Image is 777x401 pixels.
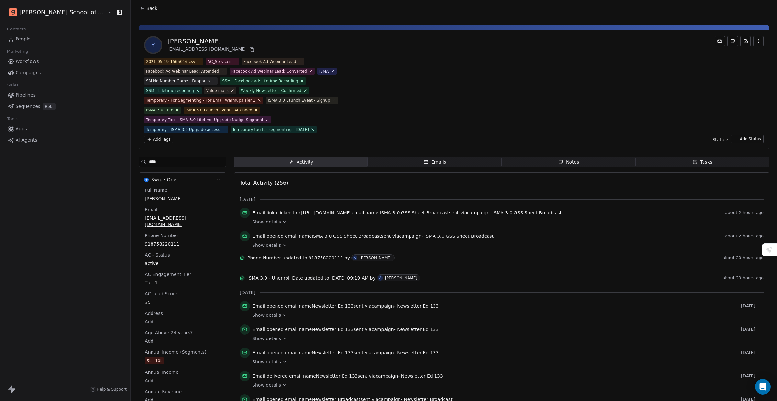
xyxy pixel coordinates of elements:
a: AI Agents [5,135,125,145]
div: A [379,275,381,281]
span: updated to [282,255,307,261]
span: Sequences [16,103,40,110]
div: Temporary Tag - ISMA 3.0 Lifetime Upgrade Nudge Segment [146,117,264,123]
button: [PERSON_NAME] School of Finance LLP [8,7,104,18]
span: Address [143,310,164,316]
div: SM No Number Game - Dropouts [146,78,210,84]
span: AC Engagement Tier [143,271,193,278]
div: Value mails [206,88,229,94]
span: Email opened [253,234,284,239]
img: Swipe One [144,178,149,182]
span: People [16,36,31,42]
span: by [344,255,350,261]
span: Show details [252,312,281,318]
span: about 20 hours ago [722,275,764,281]
span: Email [143,206,159,213]
span: ISMA 3.0 GSS Sheet Broadcast [424,234,494,239]
span: Show details [252,242,281,248]
span: Add [145,377,220,384]
span: [DATE] [240,196,255,202]
a: Help & Support [90,387,127,392]
span: Show details [252,382,281,388]
span: AI Agents [16,137,37,143]
span: ISMA 3.0 - Unenroll Date [247,275,303,281]
span: Tier 1 [145,280,220,286]
span: Status: [712,136,728,143]
span: [DATE] [741,327,764,332]
span: link email name sent via campaign - [253,210,562,216]
a: Show details [252,359,759,365]
span: Marketing [4,47,31,56]
button: Add Status [731,135,764,143]
span: Beta [43,103,56,110]
span: Newsletter Ed 133 [316,373,358,379]
span: Back [146,5,157,12]
div: [PERSON_NAME] [167,37,256,46]
span: [DATE] [741,350,764,355]
div: ISMA 3.0 - Pro [146,107,173,113]
div: Open Intercom Messenger [755,379,771,395]
span: Contacts [4,24,28,34]
span: Campaigns [16,69,41,76]
div: Facebook Ad Webinar Lead: Attended [146,68,219,74]
span: ISMA 3.0 GSS Sheet Broadcast [312,234,381,239]
span: Newsletter Ed 133 [397,327,439,332]
button: Back [136,3,161,14]
span: active [145,260,220,267]
div: [PERSON_NAME] [359,256,392,260]
div: Temporary tag for segmenting - [DATE] [232,127,309,132]
span: Y [145,37,161,53]
span: [PERSON_NAME] School of Finance LLP [19,8,107,17]
a: Pipelines [5,90,125,100]
span: 35 [145,299,220,305]
span: ISMA 3.0 GSS Sheet Broadcast [492,210,562,215]
span: 918758220111 [145,241,220,247]
span: Help & Support [97,387,127,392]
a: Workflows [5,56,125,67]
span: 918758220111 [309,255,343,261]
span: Apps [16,125,27,132]
a: Show details [252,382,759,388]
img: Goela%20School%20Logos%20(4).png [9,8,17,16]
span: Phone Number [247,255,281,261]
span: [DATE] 09:19 AM [331,275,369,281]
span: Sales [5,80,21,90]
span: updated to [304,275,329,281]
span: Annual Income (Segments) [143,349,208,355]
span: Show details [252,219,281,225]
a: Show details [252,335,759,342]
div: [PERSON_NAME] [385,276,417,280]
div: Facebook Ad Webinar Lead [243,59,296,64]
div: Tasks [693,159,713,166]
a: Show details [252,242,759,248]
a: Show details [252,219,759,225]
span: Email delivered [253,373,287,379]
div: 2021-05-19-1565016.csv [146,59,195,64]
span: Show details [252,335,281,342]
span: email name sent via campaign - [253,349,439,356]
span: Workflows [16,58,39,65]
span: Full Name [143,187,169,193]
span: email name sent via campaign - [253,373,443,379]
a: Campaigns [5,67,125,78]
span: Newsletter Ed 133 [312,327,354,332]
span: Tools [5,114,20,124]
span: [DATE] [240,289,255,296]
span: Add [145,338,220,344]
span: Newsletter Ed 133 [397,350,439,355]
span: Newsletter Ed 133 [397,304,439,309]
span: email name sent via campaign - [253,233,494,239]
div: Emails [423,159,446,166]
span: email name sent via campaign - [253,303,439,309]
span: Swipe One [151,177,176,183]
div: [EMAIL_ADDRESS][DOMAIN_NAME] [167,46,256,53]
span: about 20 hours ago [722,255,764,260]
span: Email opened [253,304,284,309]
div: Temporary - For Segmenting - For Email Warmups Tier 1 [146,97,255,103]
span: [DATE] [741,304,764,309]
span: Newsletter Ed 133 [312,350,354,355]
span: Show details [252,359,281,365]
div: SSM - Facebook ad: Lifetime Recording [222,78,298,84]
div: ISMA [319,68,329,74]
span: Pipelines [16,92,36,98]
